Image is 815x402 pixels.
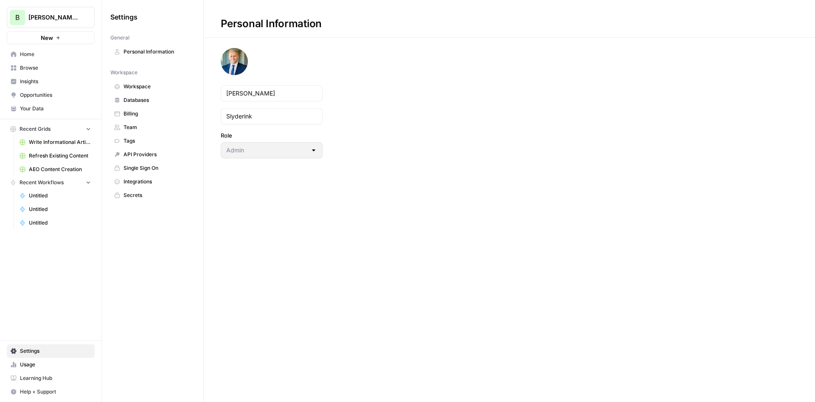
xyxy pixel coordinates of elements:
[204,17,339,31] div: Personal Information
[124,164,191,172] span: Single Sign On
[20,91,91,99] span: Opportunities
[16,216,95,230] a: Untitled
[41,34,53,42] span: New
[16,163,95,176] a: AEO Content Creation
[20,374,91,382] span: Learning Hub
[221,48,248,75] img: avatar
[110,80,195,93] a: Workspace
[124,151,191,158] span: API Providers
[29,205,91,213] span: Untitled
[110,134,195,148] a: Tags
[7,176,95,189] button: Recent Workflows
[16,189,95,202] a: Untitled
[29,152,91,160] span: Refresh Existing Content
[7,385,95,399] button: Help + Support
[7,61,95,75] a: Browse
[15,12,20,22] span: B
[28,13,80,22] span: [PERSON_NAME] Financials
[124,110,191,118] span: Billing
[124,48,191,56] span: Personal Information
[16,135,95,149] a: Write Informational Article (1)
[7,31,95,44] button: New
[20,388,91,396] span: Help + Support
[20,51,91,58] span: Home
[20,179,64,186] span: Recent Workflows
[29,138,91,146] span: Write Informational Article (1)
[110,161,195,175] a: Single Sign On
[20,78,91,85] span: Insights
[29,166,91,173] span: AEO Content Creation
[110,45,195,59] a: Personal Information
[7,123,95,135] button: Recent Grids
[7,102,95,115] a: Your Data
[7,48,95,61] a: Home
[16,149,95,163] a: Refresh Existing Content
[110,148,195,161] a: API Providers
[110,34,129,42] span: General
[16,202,95,216] a: Untitled
[20,347,91,355] span: Settings
[7,371,95,385] a: Learning Hub
[110,107,195,121] a: Billing
[20,64,91,72] span: Browse
[20,105,91,112] span: Your Data
[110,188,195,202] a: Secrets
[110,12,138,22] span: Settings
[124,178,191,186] span: Integrations
[110,69,138,76] span: Workspace
[124,137,191,145] span: Tags
[124,83,191,90] span: Workspace
[124,124,191,131] span: Team
[221,131,323,140] label: Role
[20,125,51,133] span: Recent Grids
[124,191,191,199] span: Secrets
[20,361,91,368] span: Usage
[124,96,191,104] span: Databases
[29,192,91,200] span: Untitled
[7,75,95,88] a: Insights
[7,7,95,28] button: Workspace: Bennett Financials
[110,121,195,134] a: Team
[110,175,195,188] a: Integrations
[7,358,95,371] a: Usage
[29,219,91,227] span: Untitled
[7,88,95,102] a: Opportunities
[7,344,95,358] a: Settings
[110,93,195,107] a: Databases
